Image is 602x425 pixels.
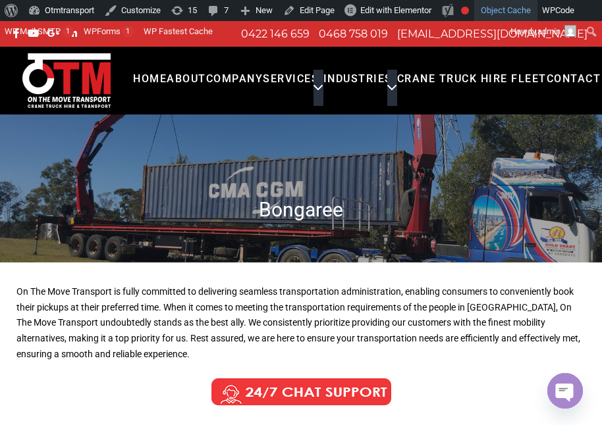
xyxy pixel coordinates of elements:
[506,21,582,42] a: Howdy,
[20,52,113,109] img: Otmtransport
[263,70,319,106] a: Services
[397,28,588,40] a: [EMAIL_ADDRESS][DOMAIN_NAME]
[133,70,167,106] a: Home
[319,28,388,40] a: 0468 758 019
[241,28,310,40] a: 0422 146 659
[139,21,218,42] a: WP Fastest Cache
[547,70,601,106] a: Contact
[66,27,70,36] span: 1
[360,5,431,15] span: Edit with Elementor
[397,70,547,106] a: Crane Truck Hire Fleet
[537,26,561,36] span: admin
[79,21,139,42] a: WPForms
[10,197,592,222] h1: Bongaree
[122,26,134,37] div: 1
[202,376,400,409] img: Call us Anytime
[461,7,469,14] div: Focus keyphrase not set
[16,284,586,362] p: On The Move Transport is fully committed to delivering seamless transportation administration, en...
[323,70,393,106] a: Industries
[206,70,263,106] a: COMPANY
[167,70,206,106] a: About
